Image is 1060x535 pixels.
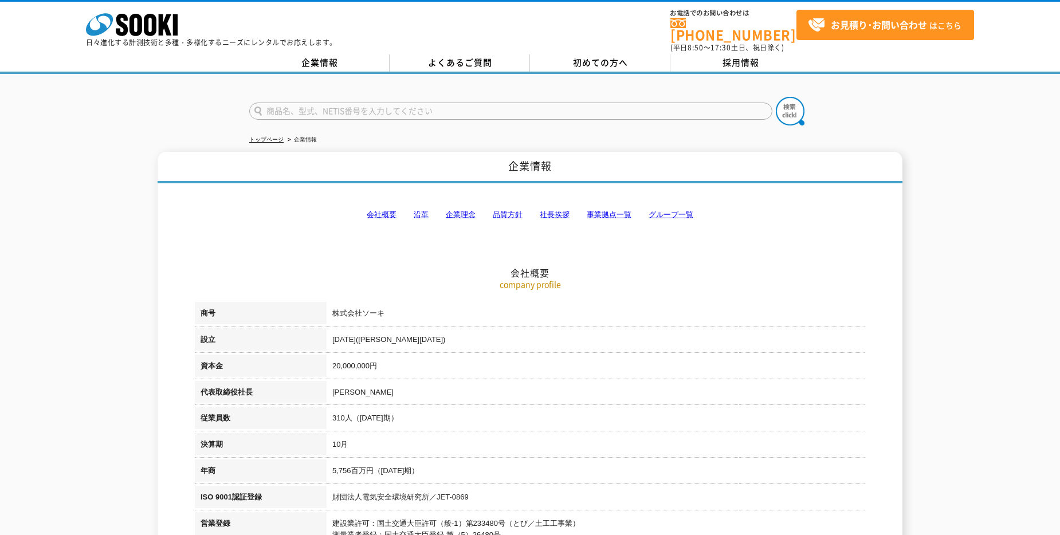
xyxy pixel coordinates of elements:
a: 初めての方へ [530,54,670,72]
a: 会社概要 [367,210,396,219]
td: [DATE]([PERSON_NAME][DATE]) [327,328,865,355]
img: btn_search.png [776,97,804,125]
a: トップページ [249,136,284,143]
th: ISO 9001認証登録 [195,486,327,512]
a: 沿革 [414,210,429,219]
td: 10月 [327,433,865,459]
input: 商品名、型式、NETIS番号を入力してください [249,103,772,120]
span: (平日 ～ 土日、祝日除く) [670,42,784,53]
p: 日々進化する計測技術と多種・多様化するニーズにレンタルでお応えします。 [86,39,337,46]
span: はこちら [808,17,961,34]
h2: 会社概要 [195,152,865,279]
a: 採用情報 [670,54,811,72]
td: 財団法人電気安全環境研究所／JET-0869 [327,486,865,512]
a: 事業拠点一覧 [587,210,631,219]
th: 設立 [195,328,327,355]
th: 商号 [195,302,327,328]
td: 20,000,000円 [327,355,865,381]
th: 従業員数 [195,407,327,433]
a: [PHONE_NUMBER] [670,18,796,41]
p: company profile [195,278,865,290]
a: よくあるご質問 [390,54,530,72]
a: 社長挨拶 [540,210,570,219]
span: 初めての方へ [573,56,628,69]
a: 企業情報 [249,54,390,72]
a: 企業理念 [446,210,476,219]
a: 品質方針 [493,210,523,219]
a: お見積り･お問い合わせはこちら [796,10,974,40]
th: 年商 [195,459,327,486]
a: グループ一覧 [649,210,693,219]
th: 決算期 [195,433,327,459]
h1: 企業情報 [158,152,902,183]
strong: お見積り･お問い合わせ [831,18,927,32]
td: [PERSON_NAME] [327,381,865,407]
th: 代表取締役社長 [195,381,327,407]
td: 310人（[DATE]期） [327,407,865,433]
td: 5,756百万円（[DATE]期） [327,459,865,486]
th: 資本金 [195,355,327,381]
li: 企業情報 [285,134,317,146]
span: 8:50 [688,42,704,53]
span: 17:30 [710,42,731,53]
td: 株式会社ソーキ [327,302,865,328]
span: お電話でのお問い合わせは [670,10,796,17]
